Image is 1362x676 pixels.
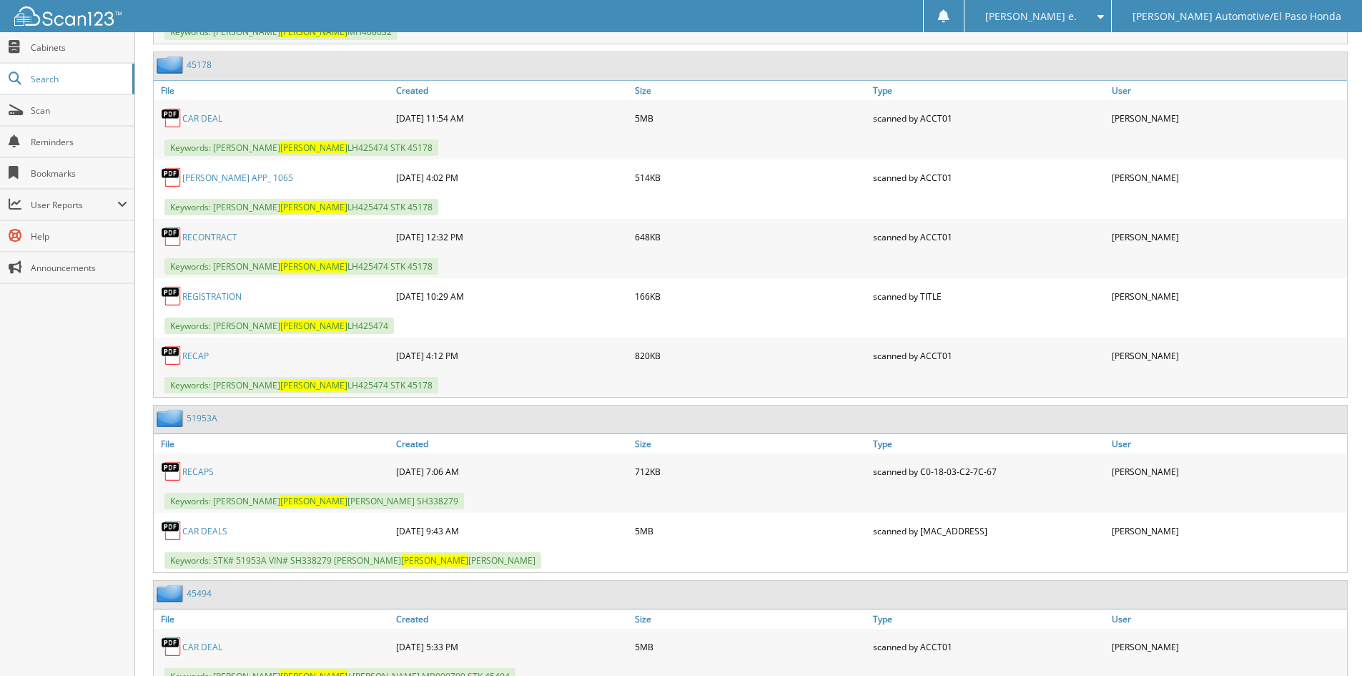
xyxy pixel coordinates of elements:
[31,136,127,148] span: Reminders
[31,41,127,54] span: Cabinets
[182,466,214,478] a: RECAPS
[182,231,237,243] a: RECONTRACT
[154,609,393,629] a: File
[280,260,347,273] span: [PERSON_NAME]
[869,457,1108,486] div: scanned by C0-18-03-C2-7C-67
[1108,104,1347,132] div: [PERSON_NAME]
[1108,516,1347,545] div: [PERSON_NAME]
[1108,457,1347,486] div: [PERSON_NAME]
[187,587,212,599] a: 45494
[869,632,1108,661] div: scanned by ACCT01
[393,434,631,454] a: Created
[393,341,631,370] div: [DATE] 4:12 PM
[157,409,187,427] img: folder2.png
[187,59,212,71] a: 45178
[161,636,182,657] img: PDF.png
[631,163,870,192] div: 514KB
[869,341,1108,370] div: scanned by ACCT01
[161,167,182,188] img: PDF.png
[393,104,631,132] div: [DATE] 11:54 AM
[393,222,631,251] div: [DATE] 12:32 PM
[31,73,125,85] span: Search
[31,104,127,117] span: Scan
[280,201,347,213] span: [PERSON_NAME]
[31,167,127,180] span: Bookmarks
[393,457,631,486] div: [DATE] 7:06 AM
[631,282,870,310] div: 166KB
[401,554,468,567] span: [PERSON_NAME]
[631,457,870,486] div: 712KB
[393,282,631,310] div: [DATE] 10:29 AM
[182,525,227,537] a: CAR DEALS
[161,226,182,248] img: PDF.png
[182,350,209,362] a: RECAP
[280,142,347,154] span: [PERSON_NAME]
[869,434,1108,454] a: Type
[14,6,122,26] img: scan123-logo-white.svg
[182,172,293,184] a: [PERSON_NAME] APP_ 1065
[157,584,187,602] img: folder2.png
[393,632,631,661] div: [DATE] 5:33 PM
[393,81,631,100] a: Created
[154,434,393,454] a: File
[31,199,117,211] span: User Reports
[182,290,242,303] a: REGISTRATION
[164,493,464,509] span: Keywords: [PERSON_NAME] [PERSON_NAME] SH338279
[393,516,631,545] div: [DATE] 9:43 AM
[1108,81,1347,100] a: User
[631,434,870,454] a: Size
[869,104,1108,132] div: scanned by ACCT01
[1108,163,1347,192] div: [PERSON_NAME]
[1132,12,1341,21] span: [PERSON_NAME] Automotive/El Paso Honda
[393,609,631,629] a: Created
[164,377,438,393] span: Keywords: [PERSON_NAME] LH425474 STK 45178
[631,104,870,132] div: 5MB
[157,56,187,74] img: folder2.png
[869,222,1108,251] div: scanned by ACCT01
[869,163,1108,192] div: scanned by ACCT01
[164,199,438,215] span: Keywords: [PERSON_NAME] LH425474 STK 45178
[164,258,438,275] span: Keywords: [PERSON_NAME] LH425474 STK 45178
[164,139,438,156] span: Keywords: [PERSON_NAME] LH425474 STK 45178
[280,495,347,507] span: [PERSON_NAME]
[161,345,182,366] img: PDF.png
[31,262,127,274] span: Announcements
[1108,434,1347,454] a: User
[631,516,870,545] div: 5MB
[161,520,182,542] img: PDF.png
[161,107,182,129] img: PDF.png
[869,81,1108,100] a: Type
[869,516,1108,545] div: scanned by [MAC_ADDRESS]
[1108,222,1347,251] div: [PERSON_NAME]
[631,609,870,629] a: Size
[631,222,870,251] div: 648KB
[154,81,393,100] a: File
[631,81,870,100] a: Size
[631,632,870,661] div: 5MB
[869,609,1108,629] a: Type
[182,641,222,653] a: CAR DEAL
[1108,282,1347,310] div: [PERSON_NAME]
[164,552,541,569] span: Keywords: STK# 51953A VIN# SH338279 [PERSON_NAME] [PERSON_NAME]
[280,320,347,332] span: [PERSON_NAME]
[182,112,222,124] a: CAR DEAL
[631,341,870,370] div: 820KB
[164,318,394,334] span: Keywords: [PERSON_NAME] LH425474
[280,379,347,391] span: [PERSON_NAME]
[161,461,182,482] img: PDF.png
[1108,632,1347,661] div: [PERSON_NAME]
[1108,609,1347,629] a: User
[1108,341,1347,370] div: [PERSON_NAME]
[985,12,1077,21] span: [PERSON_NAME] e.
[187,412,217,424] a: 51953A
[393,163,631,192] div: [DATE] 4:02 PM
[161,285,182,307] img: PDF.png
[869,282,1108,310] div: scanned by TITLE
[31,230,127,243] span: Help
